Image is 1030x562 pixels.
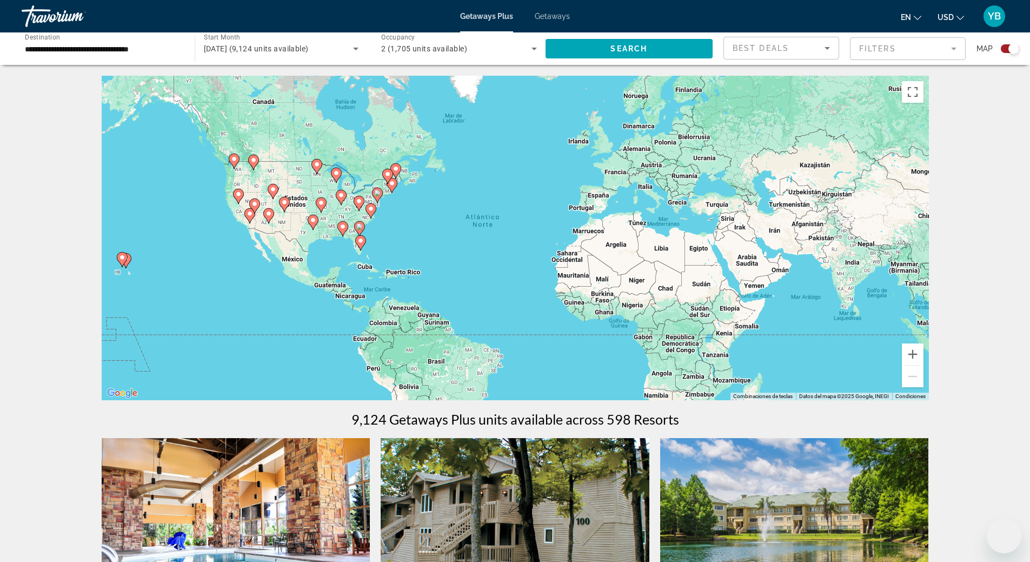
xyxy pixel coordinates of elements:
[381,34,415,41] span: Occupancy
[938,9,964,25] button: Change currency
[460,12,513,21] a: Getaways Plus
[25,33,60,41] span: Destination
[733,44,789,52] span: Best Deals
[204,34,240,41] span: Start Month
[381,44,467,53] span: 2 (1,705 units available)
[902,343,923,365] button: Acercar
[850,37,966,61] button: Filter
[204,44,309,53] span: [DATE] (9,124 units available)
[901,9,921,25] button: Change language
[799,393,889,399] span: Datos del mapa ©2025 Google, INEGI
[901,13,911,22] span: en
[938,13,954,22] span: USD
[546,39,713,58] button: Search
[902,366,923,387] button: Alejar
[610,44,647,53] span: Search
[22,2,130,30] a: Travorium
[733,42,830,55] mat-select: Sort by
[535,12,570,21] a: Getaways
[895,393,926,399] a: Condiciones (se abre en una nueva pestaña)
[980,5,1008,28] button: User Menu
[104,386,140,400] a: Abrir esta área en Google Maps (se abre en una ventana nueva)
[902,81,923,103] button: Activar o desactivar la vista de pantalla completa
[104,386,140,400] img: Google
[976,41,993,56] span: Map
[351,411,679,427] h1: 9,124 Getaways Plus units available across 598 Resorts
[987,519,1021,553] iframe: Botón para iniciar la ventana de mensajería
[733,393,793,400] button: Combinaciones de teclas
[988,11,1001,22] span: YB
